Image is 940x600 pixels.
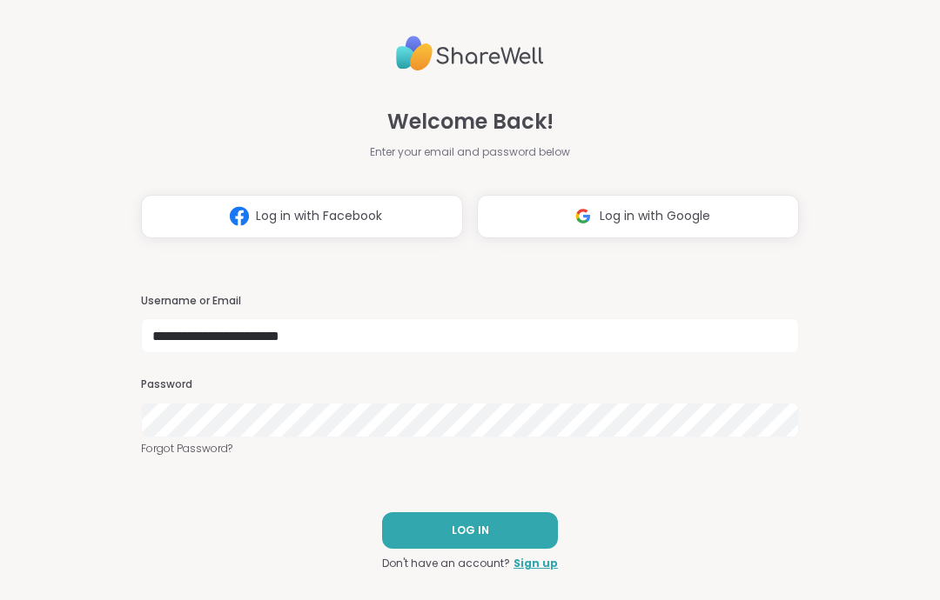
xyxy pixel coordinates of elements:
[223,200,256,232] img: ShareWell Logomark
[141,195,463,238] button: Log in with Facebook
[141,294,799,309] h3: Username or Email
[141,377,799,392] h3: Password
[396,29,544,78] img: ShareWell Logo
[567,200,600,232] img: ShareWell Logomark
[514,556,558,571] a: Sign up
[382,512,558,549] button: LOG IN
[382,556,510,571] span: Don't have an account?
[141,441,799,457] a: Forgot Password?
[452,523,489,538] span: LOG IN
[600,207,710,225] span: Log in with Google
[477,195,799,238] button: Log in with Google
[370,144,570,160] span: Enter your email and password below
[256,207,382,225] span: Log in with Facebook
[387,106,554,137] span: Welcome Back!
